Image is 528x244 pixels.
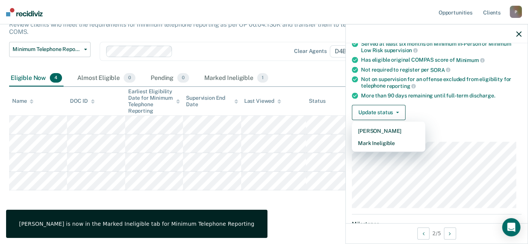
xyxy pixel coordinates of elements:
[19,220,254,227] div: [PERSON_NAME] is now in the Marked Ineligible tab for Minimum Telephone Reporting
[346,223,528,243] div: 2 / 5
[294,48,326,54] div: Clear agents
[352,132,522,139] dt: Supervision
[128,88,180,114] div: Earliest Eligibility Date for Minimum Telephone Reporting
[352,105,406,120] button: Update status
[430,67,450,73] span: SORA
[361,66,522,73] div: Not required to register per
[186,95,238,108] div: Supervision End Date
[70,98,94,104] div: DOC ID
[244,98,281,104] div: Last Viewed
[6,8,43,16] img: Recidiviz
[361,92,522,99] div: More than 90 days remaining until full-term
[13,46,81,53] span: Minimum Telephone Reporting
[12,98,33,104] div: Name
[203,70,270,87] div: Marked Ineligible
[76,70,137,87] div: Almost Eligible
[384,47,418,53] span: supervision
[177,73,189,83] span: 0
[361,76,522,89] div: Not on supervision for an offense excluded from eligibility for telephone
[352,137,425,149] button: Mark Ineligible
[387,83,416,89] span: reporting
[502,218,520,236] div: Open Intercom Messenger
[444,227,456,239] button: Next Opportunity
[257,73,268,83] span: 1
[352,220,522,227] dt: Milestones
[149,70,191,87] div: Pending
[469,92,495,98] span: discharge.
[510,6,522,18] div: P
[9,70,64,87] div: Eligible Now
[352,124,425,137] button: [PERSON_NAME]
[417,227,429,239] button: Previous Opportunity
[309,98,325,104] div: Status
[456,57,485,63] span: Minimum
[361,40,522,53] div: Served at least six months on Minimum In-Person or Minimum Low Risk
[124,73,135,83] span: 0
[50,73,62,83] span: 4
[330,45,358,57] span: D4B
[361,57,522,64] div: Has eligible original COMPAS score of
